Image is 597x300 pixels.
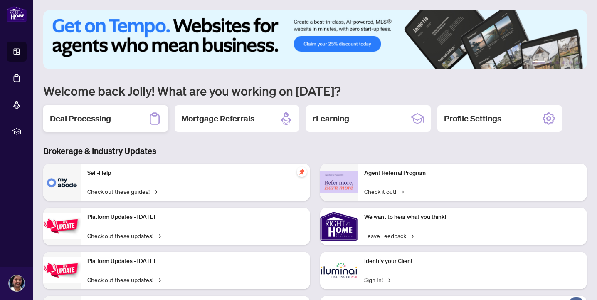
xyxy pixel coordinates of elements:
[297,167,307,177] span: pushpin
[313,113,349,124] h2: rLearning
[9,275,25,291] img: Profile Icon
[564,271,589,296] button: Open asap
[181,113,254,124] h2: Mortgage Referrals
[87,257,303,266] p: Platform Updates - [DATE]
[549,61,552,64] button: 2
[400,187,404,196] span: →
[320,252,358,289] img: Identify your Client
[43,164,81,201] img: Self-Help
[562,61,565,64] button: 4
[153,187,157,196] span: →
[364,275,390,284] a: Sign In!→
[364,257,580,266] p: Identify your Client
[50,113,111,124] h2: Deal Processing
[410,231,414,240] span: →
[569,61,572,64] button: 5
[364,231,414,240] a: Leave Feedback→
[43,257,81,283] img: Platform Updates - July 8, 2025
[364,213,580,222] p: We want to hear what you think!
[386,275,390,284] span: →
[320,208,358,245] img: We want to hear what you think!
[43,145,587,157] h3: Brokerage & Industry Updates
[555,61,559,64] button: 3
[575,61,579,64] button: 6
[157,231,161,240] span: →
[87,231,161,240] a: Check out these updates!→
[364,187,404,196] a: Check it out!→
[87,187,157,196] a: Check out these guides!→
[157,275,161,284] span: →
[444,113,501,124] h2: Profile Settings
[43,213,81,239] img: Platform Updates - July 21, 2025
[87,169,303,178] p: Self-Help
[43,10,587,69] img: Slide 0
[87,213,303,222] p: Platform Updates - [DATE]
[87,275,161,284] a: Check out these updates!→
[43,83,587,99] h1: Welcome back Jolly! What are you working on [DATE]?
[320,171,358,193] img: Agent Referral Program
[364,169,580,178] p: Agent Referral Program
[7,6,27,22] img: logo
[532,61,545,64] button: 1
